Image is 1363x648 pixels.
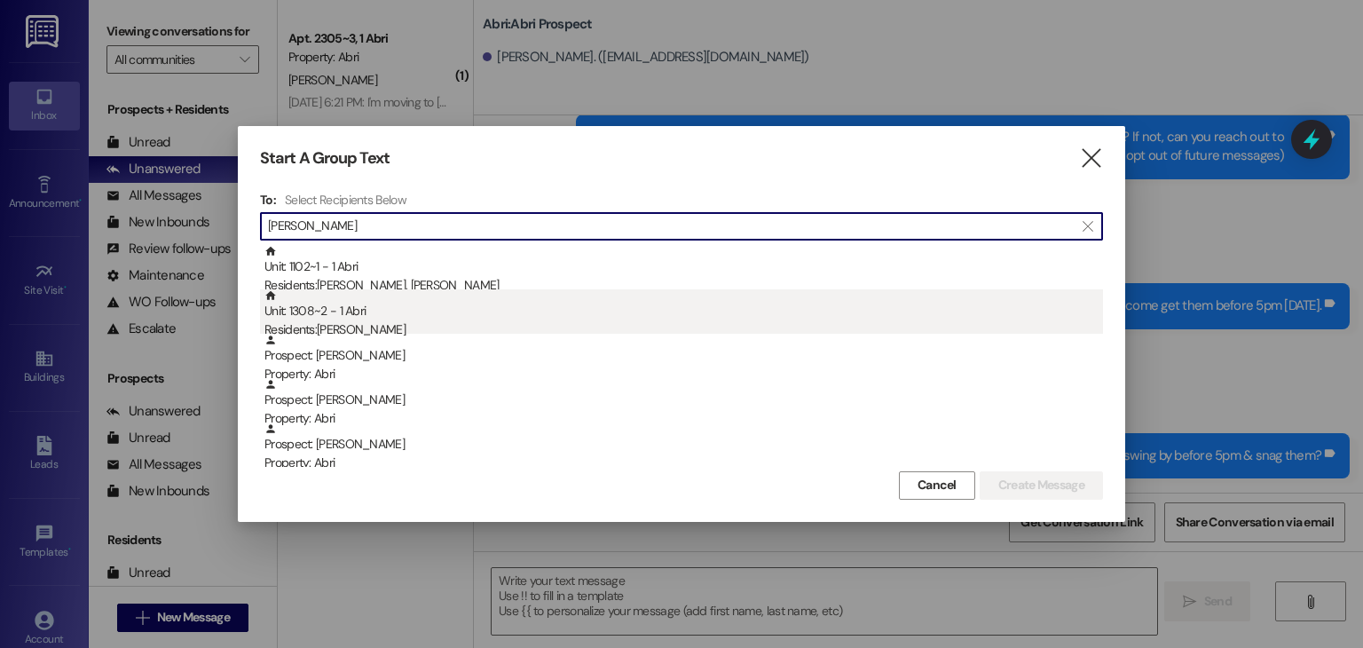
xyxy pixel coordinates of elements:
[998,476,1084,494] span: Create Message
[264,378,1103,429] div: Prospect: [PERSON_NAME]
[264,276,1103,295] div: Residents: [PERSON_NAME], [PERSON_NAME]
[899,471,975,500] button: Cancel
[260,334,1103,378] div: Prospect: [PERSON_NAME]Property: Abri
[264,409,1103,428] div: Property: Abri
[260,148,390,169] h3: Start A Group Text
[918,476,957,494] span: Cancel
[260,289,1103,334] div: Unit: 1308~2 - 1 AbriResidents:[PERSON_NAME]
[1074,213,1102,240] button: Clear text
[260,423,1103,467] div: Prospect: [PERSON_NAME]Property: Abri
[264,334,1103,384] div: Prospect: [PERSON_NAME]
[264,365,1103,383] div: Property: Abri
[260,192,276,208] h3: To:
[260,245,1103,289] div: Unit: 1102~1 - 1 AbriResidents:[PERSON_NAME], [PERSON_NAME]
[264,423,1103,473] div: Prospect: [PERSON_NAME]
[1079,149,1103,168] i: 
[268,214,1074,239] input: Search for any contact or apartment
[260,378,1103,423] div: Prospect: [PERSON_NAME]Property: Abri
[980,471,1103,500] button: Create Message
[1083,219,1092,233] i: 
[285,192,406,208] h4: Select Recipients Below
[264,454,1103,472] div: Property: Abri
[264,289,1103,340] div: Unit: 1308~2 - 1 Abri
[264,320,1103,339] div: Residents: [PERSON_NAME]
[264,245,1103,296] div: Unit: 1102~1 - 1 Abri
